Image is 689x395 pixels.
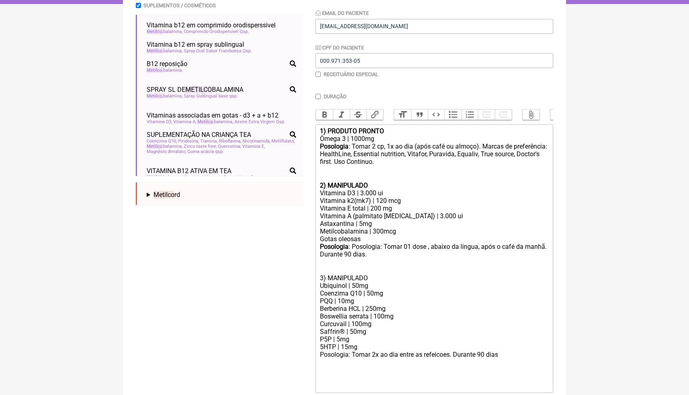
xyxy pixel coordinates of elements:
[320,127,384,135] strong: 1) PRODUTO PRONTO
[242,144,265,149] span: Vitamina E
[154,191,180,199] span: rd
[320,243,349,250] strong: Posologia
[320,328,549,335] div: Saffrin® | 50mg
[184,48,252,54] span: Spray Oral Sabor Framboesa Qsp
[350,110,367,120] button: Strikethrough
[272,139,295,144] span: Metilfolato
[173,119,196,124] span: Vitamina A
[320,274,549,282] div: 3) MANIPULADO
[147,60,187,68] span: B12 reposição
[320,343,549,351] div: 5HTP | 15mg
[320,143,349,150] strong: Posologia
[185,86,212,93] span: METILCO
[478,110,495,120] button: Decrease Level
[320,290,549,297] div: Coenzima Q10 | 50mg
[320,320,549,328] div: Curcuvail | 100mg
[243,139,270,144] span: Nicotinamida
[184,29,249,34] span: Comprimido Orodispersível Qsp
[316,110,333,120] button: Bold
[324,71,378,77] label: Receituário Especial
[320,212,549,243] div: Vitamina A (palmitato [MEDICAL_DATA]) | 3.000 ui Astaxantina | 5mg Metilcobalamina | 300mcg Gotas...
[184,93,238,99] span: Spray Sublingual base qsp
[147,93,183,99] span: balamina
[197,119,233,124] span: balamina
[147,149,186,154] span: Magnésio dimalato
[147,131,251,139] span: SUPLEMENTAÇÃO NA CRIANÇA TEA
[320,351,549,358] div: Posologia: Tomar 2x ao dia entre as refeicoes. Durante 90 dias
[147,68,183,73] span: balamina
[200,139,218,144] span: Tiamina
[235,119,285,124] span: Azeite Extra Virgem Qsp
[411,110,428,120] button: Quote
[320,282,549,290] div: Ubiquinol | 50mg
[495,110,512,120] button: Increase Level
[320,305,549,312] div: Berberina HCL | 250mg
[154,191,174,199] span: Metilco
[324,93,347,99] label: Duração
[320,143,549,182] div: : Tomar 2 cp, 1x ao dia (após café ou almoço). Marcas de preferência: HealthLine, Essential nutri...
[320,182,368,189] strong: 2) MANIPULADO
[143,2,216,8] label: Suplementos / Cosméticos
[147,175,183,180] span: balamina
[147,68,163,73] span: Metilco
[147,29,163,34] span: Metilco
[550,110,567,120] button: Undo
[219,139,241,144] span: Riboflavina
[333,110,350,120] button: Italic
[523,110,540,120] button: Attach Files
[320,205,549,212] div: Vitamina E total | 200 mg
[147,191,296,199] summary: Metilcord
[320,312,549,320] div: Boswellia serrata | 100mg
[184,144,217,149] span: Zinco taste free
[320,335,549,343] div: P5P | 5mg
[147,86,243,93] span: SPRAY SL DE BALAMINA
[147,93,163,99] span: Metilco
[178,139,199,144] span: Piridoxina
[147,41,244,48] span: Vitamina b12 em spray sublingual
[147,48,163,54] span: Metilco
[147,144,163,149] span: Metilco
[187,149,224,154] span: Goma acácia qsp
[320,197,549,205] div: Vitamina k2(mk7) | 120 mcg
[444,110,461,120] button: Bullets
[147,112,278,119] span: Vitaminas associadas em gotas - d3 + a + b12
[197,119,214,124] span: Metilco
[147,144,183,149] span: balamina
[147,119,172,124] span: Vitamina D3
[366,110,383,120] button: Link
[320,358,549,390] div: ㅤ
[394,110,411,120] button: Heading
[428,110,445,120] button: Code
[320,189,549,197] div: Vitamina D3 | 3.000 ui
[218,144,241,149] span: Quercetina
[461,110,478,120] button: Numbers
[147,139,177,144] span: Coenzima Q10
[147,175,163,180] span: Metilco
[320,297,549,305] div: PQQ | 10mg
[147,29,183,34] span: balamina
[184,175,269,180] span: Gostas sublinguais Frutas Vermelhas qsp
[320,135,549,143] div: Ômega 3 | 1000mg
[147,48,183,54] span: balamina
[315,45,364,51] label: CPF do Paciente
[147,167,231,175] span: VITAMINA B12 ATIVA EM TEA
[320,243,549,274] div: : Posologia: Tomar 01 dose , abaixo da língua, após o café da manhã. Durante 90 dias. ㅤ
[315,10,369,16] label: Email do Paciente
[147,21,276,29] span: Vitamina b12 em comprimido orodisperssivel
